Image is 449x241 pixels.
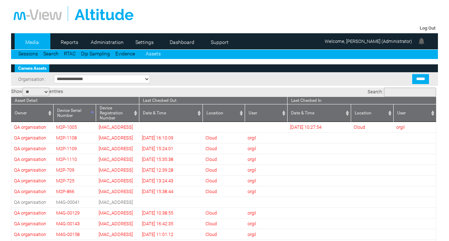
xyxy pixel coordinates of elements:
[420,25,435,31] a: Log Out
[203,229,245,240] td: Cloud
[96,186,139,197] td: [MAC_ADDRESS]
[245,218,288,229] td: orgil
[11,229,54,240] td: QA organisation
[96,218,139,229] td: [MAC_ADDRESS]
[203,208,245,218] td: Cloud
[288,122,351,133] td: [DATE] 10:27:54
[146,51,161,56] a: Assets
[96,197,139,208] td: [MAC_ADDRESS]
[203,154,245,165] td: Cloud
[11,208,54,218] td: QA organisation
[127,37,162,48] a: Settings
[139,218,203,229] td: [DATE] 16:42:35
[54,229,96,240] td: M4G-00158
[54,186,96,197] td: M2P-866
[139,176,203,186] td: [DATE] 13:24:43
[11,89,63,94] label: Show entries
[245,133,288,143] td: orgil
[11,122,54,133] td: QA organisation
[202,37,237,48] a: Support
[203,165,245,176] td: Cloud
[54,122,96,133] td: M2P-1005
[394,122,436,133] td: orgil
[325,39,412,44] span: Welcome, [PERSON_NAME] (Administrator)
[245,176,288,186] td: orgil
[288,97,436,104] th: Last Checked In
[54,218,96,229] td: M4G-00143
[203,218,245,229] td: Cloud
[11,97,139,104] th: Asset Detail
[384,88,436,97] input: Search:
[54,154,96,165] td: M2P-1110
[15,37,49,48] a: Media
[54,208,96,218] td: M4G-00129
[54,143,96,154] td: M2P-1109
[96,104,139,122] th: Device Registration Number: activate to sort column ascending
[139,133,203,143] td: [DATE] 16:10:09
[96,133,139,143] td: [MAC_ADDRESS]
[139,143,203,154] td: [DATE] 15:24:01
[139,97,288,104] th: Last Checked Out
[245,104,288,122] th: User: activate to sort column ascending
[96,165,139,176] td: [MAC_ADDRESS]
[245,208,288,218] td: orgil
[203,176,245,186] td: Cloud
[96,143,139,154] td: [MAC_ADDRESS]
[96,208,139,218] td: [MAC_ADDRESS]
[54,197,96,208] td: M4G-00041
[245,229,288,240] td: orgil
[368,89,436,94] label: Search:
[54,165,96,176] td: M2P-709
[203,186,245,197] td: Cloud
[203,143,245,154] td: Cloud
[245,143,288,154] td: orgil
[64,51,76,56] a: RTAC
[90,37,124,48] a: Administration
[165,37,199,48] a: Dashboard
[11,176,54,186] td: QA organisation
[139,208,203,218] td: [DATE] 10:38:55
[11,165,54,176] td: QA organisation
[351,104,394,122] th: Location: activate to sort column ascending
[96,154,139,165] td: [MAC_ADDRESS]
[18,77,47,82] span: Organisation :
[394,104,436,122] th: User: activate to sort column ascending
[54,176,96,186] td: M2P-725
[139,104,203,122] th: Date &amp; Time: activate to sort column ascending
[245,154,288,165] td: orgil
[54,104,96,122] th: Device Serial Number: activate to sort column descending
[139,186,203,197] td: [DATE] 15:38:44
[81,51,110,56] a: Dip Sampling
[203,133,245,143] td: Cloud
[15,64,49,72] a: Camera Assets
[43,51,59,56] a: Search
[11,104,54,122] th: Owner: activate to sort column ascending
[245,186,288,197] td: orgil
[11,143,54,154] td: QA organisation
[115,51,135,56] a: Evidence
[11,218,54,229] td: QA organisation
[288,104,351,122] th: Date &amp; Time: activate to sort column ascending
[96,229,139,240] td: [MAC_ADDRESS]
[11,154,54,165] td: QA organisation
[96,176,139,186] td: [MAC_ADDRESS]
[417,37,426,45] img: bell24.png
[139,229,203,240] td: [DATE] 11:01:12
[245,165,288,176] td: orgil
[18,51,38,56] a: Sessions
[23,88,49,96] select: Showentries
[203,104,245,122] th: Location: activate to sort column ascending
[351,122,394,133] td: Cloud
[54,133,96,143] td: M2P-1108
[11,133,54,143] td: QA organisation
[139,154,203,165] td: [DATE] 15:35:38
[11,186,54,197] td: QA organisation
[11,197,54,208] td: QA organisation
[96,122,139,133] td: [MAC_ADDRESS]
[52,37,87,48] a: Reports
[139,165,203,176] td: [DATE] 12:39:28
